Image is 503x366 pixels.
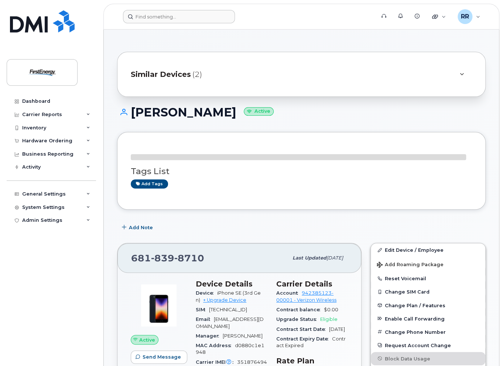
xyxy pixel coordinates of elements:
[196,333,223,339] span: Manager
[276,290,336,302] a: 942385123-00001 - Verizon Wireless
[196,307,209,312] span: SIM
[276,290,302,296] span: Account
[117,221,159,234] button: Add Note
[371,312,485,325] button: Enable Call Forwarding
[371,339,485,352] button: Request Account Change
[196,359,237,365] span: Carrier IMEI
[320,316,338,322] span: Eligible
[385,302,445,308] span: Change Plan / Features
[371,257,485,272] button: Add Roaming Package
[143,353,181,360] span: Send Message
[174,253,204,264] span: 8710
[192,69,202,80] span: (2)
[276,326,329,332] span: Contract Start Date
[371,285,485,298] button: Change SIM Card
[329,326,345,332] span: [DATE]
[276,307,324,312] span: Contract balance
[371,243,485,257] a: Edit Device / Employee
[139,336,155,343] span: Active
[276,316,320,322] span: Upgrade Status
[276,336,332,342] span: Contract Expiry Date
[131,179,168,189] a: Add tags
[244,107,274,116] small: Active
[131,350,187,364] button: Send Message
[324,307,338,312] span: $0.00
[209,307,247,312] span: [TECHNICAL_ID]
[196,316,264,329] span: [EMAIL_ADDRESS][DOMAIN_NAME]
[371,352,485,365] button: Block Data Usage
[371,299,485,312] button: Change Plan / Features
[203,297,246,303] a: + Upgrade Device
[151,253,174,264] span: 839
[137,283,181,328] img: image20231002-3703462-1angbar.jpeg
[223,333,263,339] span: [PERSON_NAME]
[276,279,348,288] h3: Carrier Details
[196,316,214,322] span: Email
[326,255,343,261] span: [DATE]
[371,325,485,339] button: Change Phone Number
[385,316,445,321] span: Enable Call Forwarding
[131,167,472,176] h3: Tags List
[117,106,486,119] h1: [PERSON_NAME]
[196,343,235,348] span: MAC Address
[377,262,444,269] span: Add Roaming Package
[196,290,217,296] span: Device
[276,356,348,365] h3: Rate Plan
[371,272,485,285] button: Reset Voicemail
[131,69,191,80] span: Similar Devices
[196,279,267,288] h3: Device Details
[292,255,326,261] span: Last updated
[129,224,153,231] span: Add Note
[196,290,261,302] span: iPhone SE (3rd Gen)
[131,253,204,264] span: 681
